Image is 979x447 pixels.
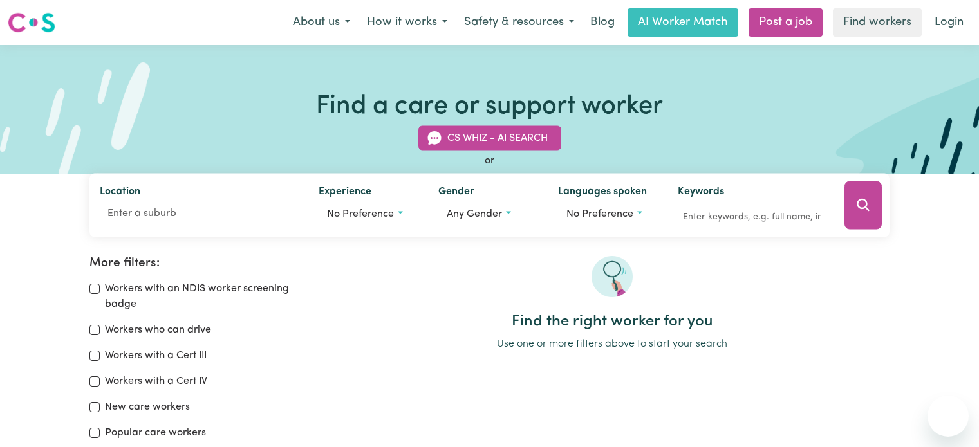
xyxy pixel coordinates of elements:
input: Enter a suburb [100,202,298,225]
input: Enter keywords, e.g. full name, interests [678,207,826,227]
span: No preference [327,209,394,219]
button: Worker experience options [319,202,418,226]
span: Any gender [447,209,502,219]
a: Blog [583,8,622,37]
button: CS Whiz - AI Search [418,126,561,151]
button: Search [844,181,882,230]
button: Worker gender preference [438,202,537,226]
label: Gender [438,184,474,202]
label: Workers with a Cert IV [105,374,207,389]
img: Careseekers logo [8,11,55,34]
label: Keywords [678,184,724,202]
a: Careseekers logo [8,8,55,37]
label: Popular care workers [105,425,206,441]
label: Experience [319,184,371,202]
a: AI Worker Match [628,8,738,37]
label: Languages spoken [558,184,647,202]
iframe: Button to launch messaging window [928,396,969,437]
label: Workers with a Cert III [105,348,207,363]
div: or [89,153,890,169]
h1: Find a care or support worker [316,91,663,122]
p: Use one or more filters above to start your search [334,336,890,352]
h2: More filters: [89,256,319,271]
label: Location [100,184,140,202]
label: Workers with an NDIS worker screening badge [105,281,319,312]
span: No preference [566,209,633,219]
a: Find workers [833,8,922,37]
button: Safety & resources [456,9,583,36]
h2: Find the right worker for you [334,313,890,331]
button: How it works [359,9,456,36]
a: Post a job [749,8,823,37]
a: Login [927,8,971,37]
button: About us [284,9,359,36]
label: New care workers [105,399,190,415]
label: Workers who can drive [105,322,211,338]
button: Worker language preferences [558,202,657,226]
